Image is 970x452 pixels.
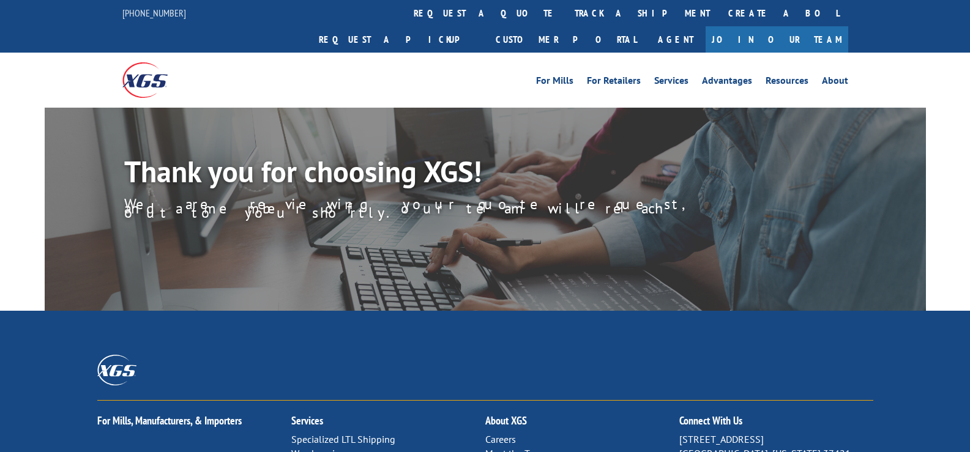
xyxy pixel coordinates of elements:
a: Request a pickup [310,26,487,53]
img: XGS_Logos_ALL_2024_All_White [97,355,136,385]
a: Customer Portal [487,26,646,53]
a: Services [654,76,688,89]
a: Advantages [702,76,752,89]
a: For Retailers [587,76,641,89]
a: Careers [485,433,516,445]
a: About [822,76,848,89]
h1: Thank you for choosing XGS! [124,157,675,192]
a: About XGS [485,413,527,428]
a: Agent [646,26,706,53]
a: Resources [766,76,808,89]
p: We are reviewing your quote request, and a member of our team will reach out to you shortly. [124,202,729,215]
a: [PHONE_NUMBER] [122,7,186,19]
h2: Connect With Us [679,415,873,432]
a: For Mills [536,76,573,89]
a: Services [291,413,323,428]
a: For Mills, Manufacturers, & Importers [97,413,242,428]
a: Specialized LTL Shipping [291,433,395,445]
a: Join Our Team [706,26,848,53]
